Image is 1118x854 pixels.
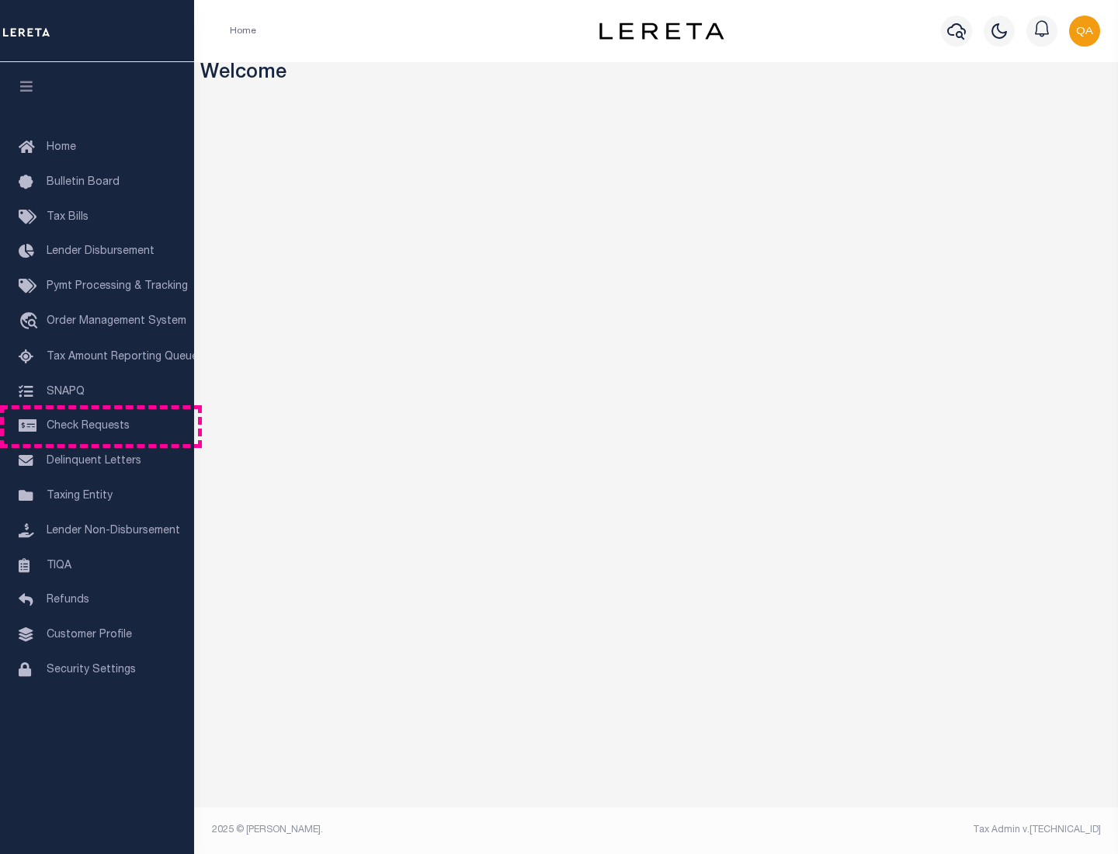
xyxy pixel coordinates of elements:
[47,630,132,640] span: Customer Profile
[599,23,724,40] img: logo-dark.svg
[47,456,141,467] span: Delinquent Letters
[47,281,188,292] span: Pymt Processing & Tracking
[47,316,186,327] span: Order Management System
[230,24,256,38] li: Home
[47,665,136,675] span: Security Settings
[1069,16,1100,47] img: svg+xml;base64,PHN2ZyB4bWxucz0iaHR0cDovL3d3dy53My5vcmcvMjAwMC9zdmciIHBvaW50ZXItZXZlbnRzPSJub25lIi...
[47,595,89,606] span: Refunds
[47,352,198,363] span: Tax Amount Reporting Queue
[200,823,657,837] div: 2025 © [PERSON_NAME].
[19,312,43,332] i: travel_explore
[47,560,71,571] span: TIQA
[47,421,130,432] span: Check Requests
[47,212,89,223] span: Tax Bills
[47,142,76,153] span: Home
[47,386,85,397] span: SNAPQ
[47,491,113,502] span: Taxing Entity
[47,526,180,536] span: Lender Non-Disbursement
[200,62,1113,86] h3: Welcome
[668,823,1101,837] div: Tax Admin v.[TECHNICAL_ID]
[47,246,155,257] span: Lender Disbursement
[47,177,120,188] span: Bulletin Board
